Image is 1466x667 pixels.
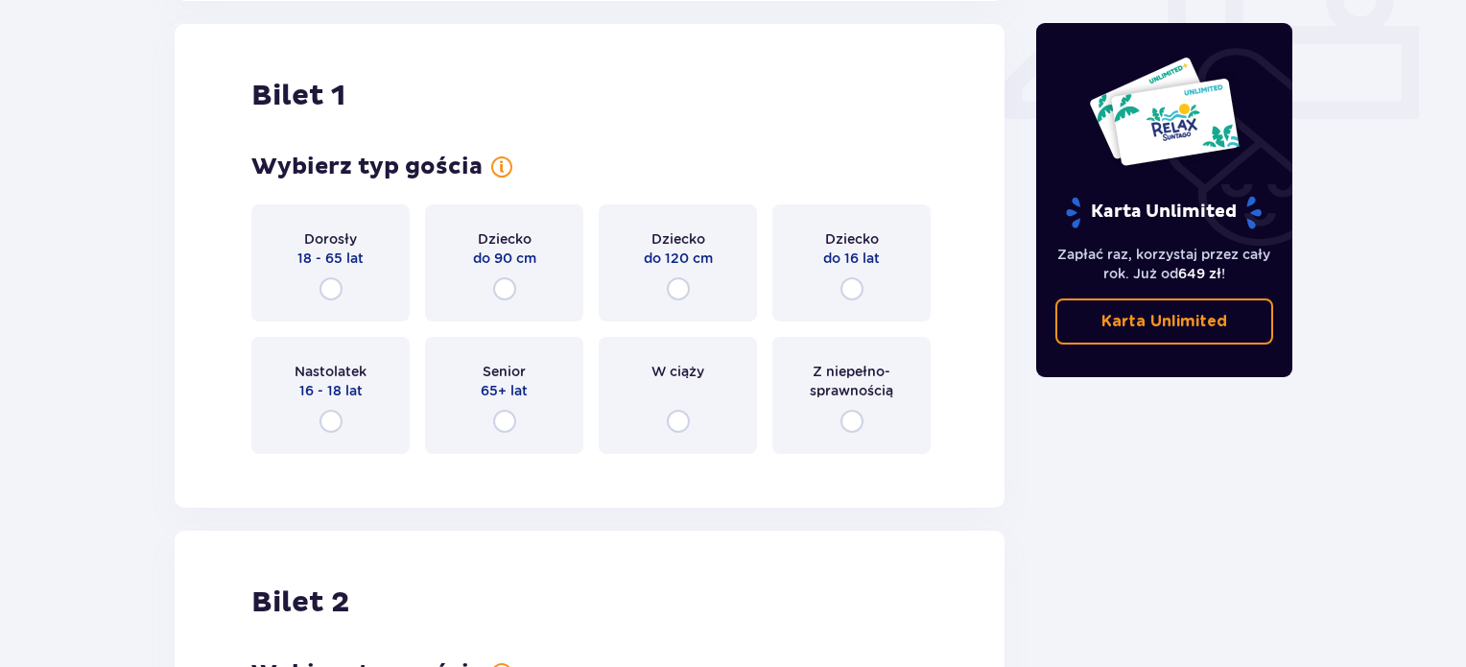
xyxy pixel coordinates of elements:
[823,249,880,268] span: do 16 lat
[651,229,705,249] span: Dziecko
[478,229,532,249] span: Dziecko
[297,249,364,268] span: 18 - 65 lat
[1178,266,1221,281] span: 649 zł
[304,229,357,249] span: Dorosły
[299,381,363,400] span: 16 - 18 lat
[483,362,526,381] span: Senior
[1055,298,1274,345] a: Karta Unlimited
[481,381,528,400] span: 65+ lat
[251,584,349,621] h2: Bilet 2
[790,362,913,400] span: Z niepełno­sprawnością
[825,229,879,249] span: Dziecko
[651,362,704,381] span: W ciąży
[1101,311,1227,332] p: Karta Unlimited
[1055,245,1274,283] p: Zapłać raz, korzystaj przez cały rok. Już od !
[1064,196,1264,229] p: Karta Unlimited
[473,249,536,268] span: do 90 cm
[295,362,366,381] span: Nastolatek
[644,249,713,268] span: do 120 cm
[251,153,483,181] h3: Wybierz typ gościa
[251,78,345,114] h2: Bilet 1
[1088,56,1241,167] img: Dwie karty całoroczne do Suntago z napisem 'UNLIMITED RELAX', na białym tle z tropikalnymi liśćmi...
